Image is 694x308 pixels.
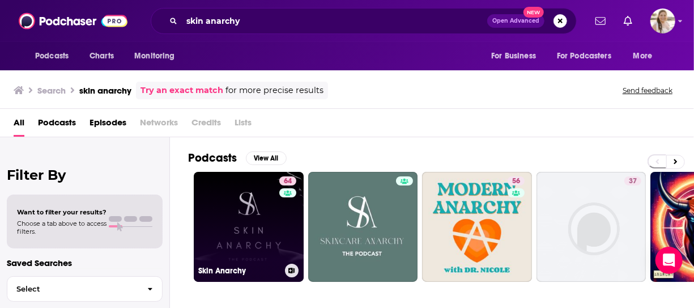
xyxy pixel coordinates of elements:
img: User Profile [650,9,675,33]
button: open menu [483,45,550,67]
div: Search podcasts, credits, & more... [151,8,577,34]
span: Podcasts [35,48,69,64]
img: Podchaser - Follow, Share and Rate Podcasts [19,10,127,32]
span: New [523,7,544,18]
span: Want to filter your results? [17,208,107,216]
a: Show notifications dropdown [619,11,637,31]
span: for more precise results [225,84,323,97]
span: More [633,48,653,64]
span: 37 [629,176,637,187]
a: 56 [422,172,532,282]
button: open menu [625,45,667,67]
span: Monitoring [134,48,174,64]
a: Podcasts [38,113,76,137]
h3: Skin Anarchy [198,266,280,276]
span: 56 [512,176,520,187]
a: 37 [537,172,646,282]
h2: Filter By [7,167,163,183]
h2: Podcasts [188,151,237,165]
button: Show profile menu [650,9,675,33]
button: open menu [27,45,83,67]
a: Episodes [90,113,126,137]
span: Lists [235,113,252,137]
button: Open AdvancedNew [487,14,544,28]
span: Credits [191,113,221,137]
a: All [14,113,24,137]
span: Networks [140,113,178,137]
input: Search podcasts, credits, & more... [182,12,487,30]
span: For Business [491,48,536,64]
span: Select [7,285,138,293]
a: 64Skin Anarchy [194,172,304,282]
a: PodcastsView All [188,151,287,165]
span: For Podcasters [557,48,611,64]
a: Charts [82,45,121,67]
p: Saved Searches [7,258,163,268]
a: 56 [508,176,525,185]
h3: Search [37,85,66,96]
a: Show notifications dropdown [591,11,610,31]
a: 64 [279,176,296,185]
span: Charts [90,48,114,64]
a: Try an exact match [140,84,223,97]
span: Choose a tab above to access filters. [17,220,107,235]
span: 64 [284,176,292,187]
button: open menu [550,45,628,67]
button: Send feedback [619,86,676,95]
button: open menu [126,45,189,67]
span: Open Advanced [492,18,539,24]
button: View All [246,151,287,165]
div: Open Intercom Messenger [655,247,683,274]
span: Logged in as acquavie [650,9,675,33]
a: 37 [624,176,641,185]
h3: skin anarchy [79,85,131,96]
button: Select [7,276,163,302]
